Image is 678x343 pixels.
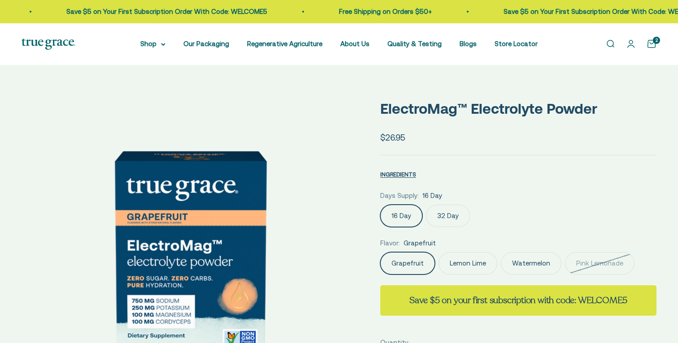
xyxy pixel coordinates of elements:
span: Grapefruit [404,238,436,249]
summary: Shop [140,39,165,49]
cart-count: 2 [653,37,660,44]
legend: Flavor: [380,238,400,249]
a: About Us [340,40,369,47]
sale-price: $26.95 [380,131,405,144]
a: Free Shipping on Orders $50+ [339,8,432,15]
p: Save $5 on Your First Subscription Order With Code: WELCOME5 [66,6,267,17]
a: Our Packaging [183,40,229,47]
span: INGREDIENTS [380,171,416,178]
legend: Days Supply: [380,190,419,201]
a: Store Locator [495,40,538,47]
a: Blogs [460,40,477,47]
strong: Save $5 on your first subscription with code: WELCOME5 [409,294,627,306]
a: Regenerative Agriculture [247,40,322,47]
span: 16 Day [422,190,442,201]
a: Quality & Testing [387,40,442,47]
p: ElectroMag™ Electrolyte Powder [380,97,656,120]
button: INGREDIENTS [380,169,416,180]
